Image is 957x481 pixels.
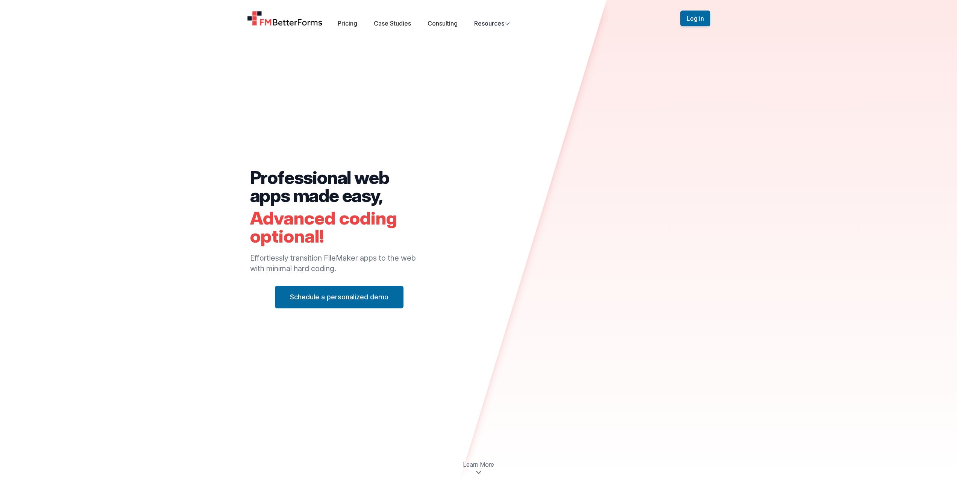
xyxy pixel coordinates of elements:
[338,20,357,27] a: Pricing
[250,168,429,205] h2: Professional web apps made easy,
[428,20,458,27] a: Consulting
[247,11,323,26] a: Home
[275,286,403,308] button: Schedule a personalized demo
[463,460,494,469] span: Learn More
[238,9,719,28] nav: Global
[374,20,411,27] a: Case Studies
[250,209,429,245] h2: Advanced coding optional!
[474,19,510,28] button: Resources
[250,253,429,274] p: Effortlessly transition FileMaker apps to the web with minimal hard coding.
[680,11,710,26] button: Log in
